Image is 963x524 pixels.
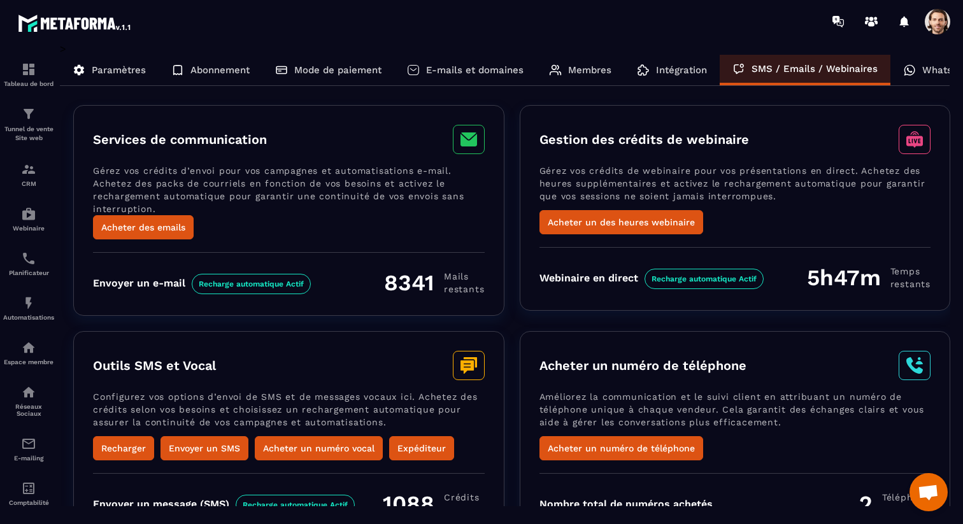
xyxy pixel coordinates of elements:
[3,180,54,187] p: CRM
[539,436,703,460] button: Acheter un numéro de téléphone
[3,455,54,462] p: E-mailing
[3,80,54,87] p: Tableau de bord
[3,125,54,143] p: Tunnel de vente Site web
[21,251,36,266] img: scheduler
[3,375,54,427] a: social-networksocial-networkRéseaux Sociaux
[294,64,382,76] p: Mode de paiement
[882,491,931,504] span: Téléphone
[160,436,248,460] button: Envoyer un SMS
[3,314,54,321] p: Automatisations
[539,498,713,510] div: Nombre total de numéros achetés
[21,340,36,355] img: automations
[539,210,703,234] button: Acheter un des heures webinaire
[255,436,383,460] button: Acheter un numéro vocal
[18,11,132,34] img: logo
[444,491,484,504] span: Crédits
[3,197,54,241] a: automationsautomationsWebinaire
[656,64,707,76] p: Intégration
[93,436,154,460] button: Recharger
[539,358,746,373] h3: Acheter un numéro de téléphone
[3,52,54,97] a: formationformationTableau de bord
[93,164,485,215] p: Gérez vos crédits d’envoi pour vos campagnes et automatisations e-mail. Achetez des packs de cour...
[568,64,611,76] p: Membres
[890,278,931,290] span: restants
[21,385,36,400] img: social-network
[93,277,311,289] div: Envoyer un e-mail
[890,265,931,278] span: Temps
[752,63,878,74] p: SMS / Emails / Webinaires
[3,152,54,197] a: formationformationCRM
[3,330,54,375] a: automationsautomationsEspace membre
[807,264,931,291] div: 5h47m
[539,390,931,436] p: Améliorez la communication et le suivi client en attribuant un numéro de téléphone unique à chaqu...
[444,504,484,516] span: restants
[539,164,931,210] p: Gérez vos crédits de webinaire pour vos présentations en direct. Achetez des heures supplémentair...
[21,106,36,122] img: formation
[93,358,216,373] h3: Outils SMS et Vocal
[426,64,524,76] p: E-mails et domaines
[21,206,36,222] img: automations
[236,495,355,515] span: Recharge automatique Actif
[384,269,484,296] div: 8341
[3,286,54,330] a: automationsautomationsAutomatisations
[3,427,54,471] a: emailemailE-mailing
[444,283,484,295] span: restants
[190,64,250,76] p: Abonnement
[539,132,749,147] h3: Gestion des crédits de webinaire
[93,215,194,239] button: Acheter des emails
[92,64,146,76] p: Paramètres
[93,498,355,510] div: Envoyer un message (SMS)
[3,471,54,516] a: accountantaccountantComptabilité
[539,272,764,284] div: Webinaire en direct
[21,162,36,177] img: formation
[192,274,311,294] span: Recharge automatique Actif
[21,436,36,451] img: email
[859,490,931,517] div: 2
[3,97,54,152] a: formationformationTunnel de vente Site web
[93,390,485,436] p: Configurez vos options d’envoi de SMS et de messages vocaux ici. Achetez des crédits selon vos be...
[3,225,54,232] p: Webinaire
[3,499,54,506] p: Comptabilité
[389,436,454,460] button: Expéditeur
[21,295,36,311] img: automations
[21,481,36,496] img: accountant
[3,269,54,276] p: Planificateur
[3,403,54,417] p: Réseaux Sociaux
[93,132,267,147] h3: Services de communication
[21,62,36,77] img: formation
[3,241,54,286] a: schedulerschedulerPlanificateur
[3,358,54,365] p: Espace membre
[909,473,948,511] div: Ouvrir le chat
[645,269,764,289] span: Recharge automatique Actif
[383,490,484,517] div: 1088
[882,504,931,516] span: Nombre
[444,270,484,283] span: Mails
